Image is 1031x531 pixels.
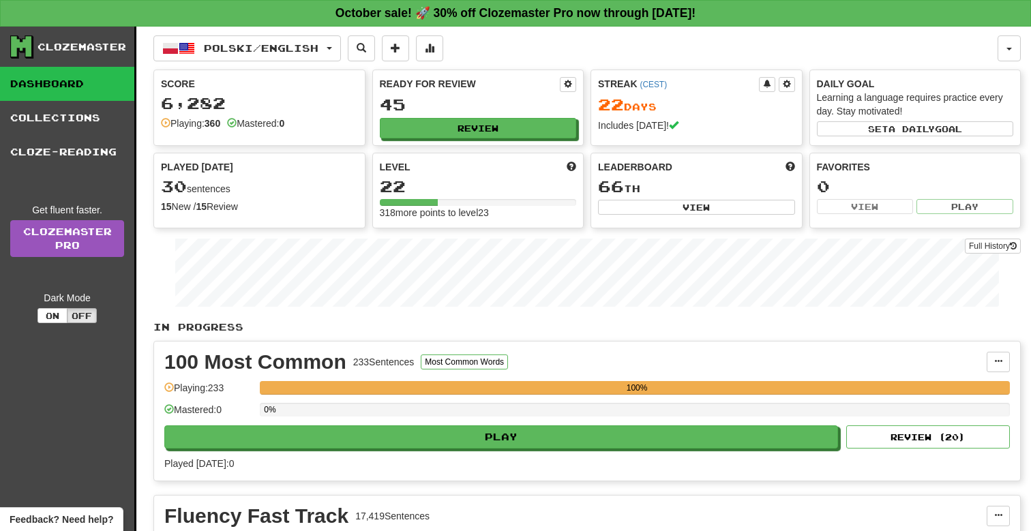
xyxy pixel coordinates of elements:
button: Off [67,308,97,323]
span: Polski / English [204,42,318,54]
div: Mastered: [227,117,284,130]
span: 22 [598,95,624,114]
div: 22 [380,178,577,195]
span: Score more points to level up [567,160,576,174]
strong: 15 [161,201,172,212]
div: Includes [DATE]! [598,119,795,132]
div: Favorites [817,160,1014,174]
div: 0 [817,178,1014,195]
div: 45 [380,96,577,113]
button: Full History [965,239,1021,254]
div: 100 Most Common [164,352,346,372]
button: On [38,308,68,323]
div: 318 more points to level 23 [380,206,577,219]
button: View [598,200,795,215]
div: Learning a language requires practice every day. Stay motivated! [817,91,1014,118]
a: (CEST) [640,80,667,89]
strong: 360 [205,118,220,129]
button: Most Common Words [421,354,508,369]
a: ClozemasterPro [10,220,124,257]
div: New / Review [161,200,358,213]
span: 30 [161,177,187,196]
div: Mastered: 0 [164,403,253,425]
div: 233 Sentences [353,355,415,369]
p: In Progress [153,320,1021,334]
span: Played [DATE] [161,160,233,174]
button: Review (20) [846,425,1010,449]
div: Score [161,77,358,91]
div: Day s [598,96,795,114]
div: 17,419 Sentences [355,509,430,523]
strong: 0 [279,118,284,129]
div: Playing: 233 [164,381,253,404]
button: Play [164,425,838,449]
div: 6,282 [161,95,358,112]
div: Dark Mode [10,291,124,305]
button: More stats [416,35,443,61]
div: Ready for Review [380,77,561,91]
span: Leaderboard [598,160,672,174]
div: 100% [264,381,1010,395]
span: This week in points, UTC [786,160,795,174]
button: Search sentences [348,35,375,61]
button: Play [916,199,1013,214]
span: Played [DATE]: 0 [164,458,234,469]
div: Fluency Fast Track [164,506,348,526]
span: Open feedback widget [10,513,113,526]
div: Playing: [161,117,220,130]
div: Daily Goal [817,77,1014,91]
div: sentences [161,178,358,196]
button: Add sentence to collection [382,35,409,61]
span: a daily [888,124,935,134]
span: Level [380,160,410,174]
button: Seta dailygoal [817,121,1014,136]
div: th [598,178,795,196]
span: 66 [598,177,624,196]
div: Clozemaster [38,40,126,54]
div: Streak [598,77,759,91]
button: View [817,199,914,214]
button: Review [380,118,577,138]
strong: 15 [196,201,207,212]
button: Polski/English [153,35,341,61]
div: Get fluent faster. [10,203,124,217]
strong: October sale! 🚀 30% off Clozemaster Pro now through [DATE]! [335,6,696,20]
